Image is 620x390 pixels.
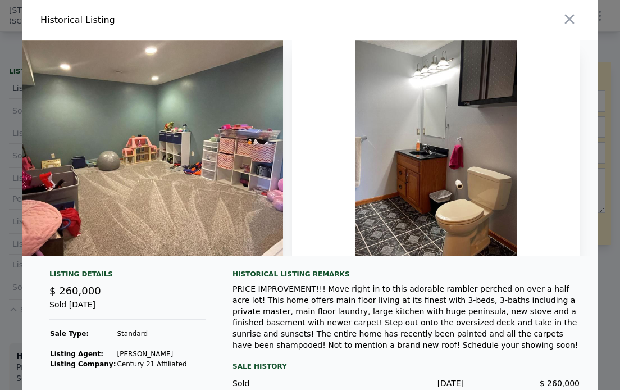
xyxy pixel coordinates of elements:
[40,13,306,27] div: Historical Listing
[233,270,580,279] div: Historical Listing remarks
[116,359,187,369] td: Century 21 Affiliated
[292,40,580,256] img: Property Img
[233,378,348,389] div: Sold
[233,360,580,373] div: Sale History
[50,330,89,338] strong: Sale Type:
[116,349,187,359] td: [PERSON_NAME]
[233,283,580,351] div: PRICE IMPROVEMENT!!! Move right in to this adorable rambler perched on over a half acre lot! This...
[49,270,206,283] div: Listing Details
[49,299,206,320] div: Sold [DATE]
[540,379,580,388] span: $ 260,000
[49,285,101,297] span: $ 260,000
[50,360,116,368] strong: Listing Company:
[348,378,464,389] div: [DATE]
[116,329,187,339] td: Standard
[50,350,103,358] strong: Listing Agent:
